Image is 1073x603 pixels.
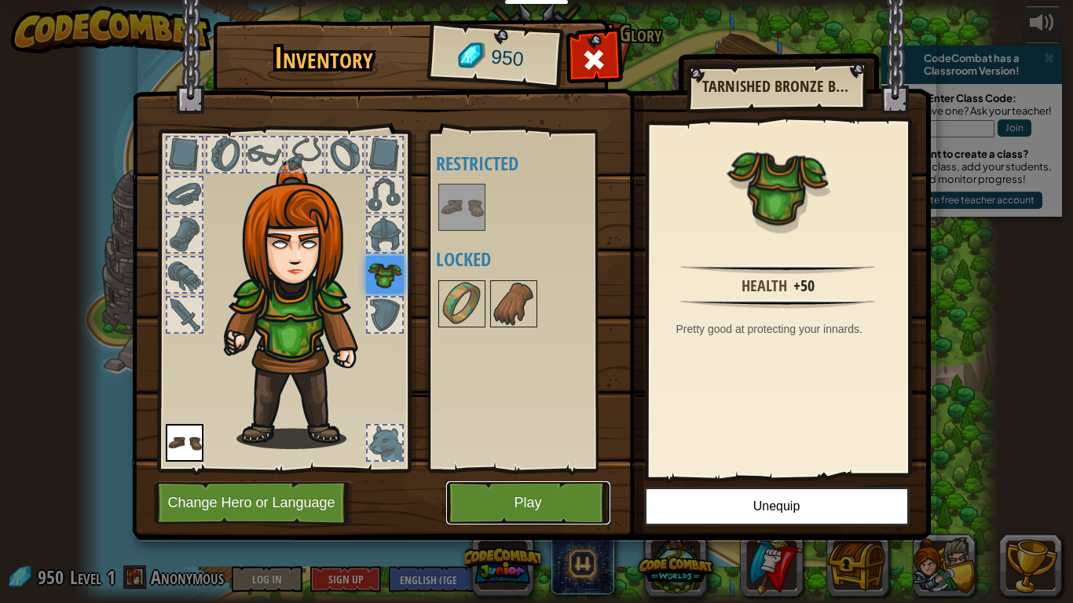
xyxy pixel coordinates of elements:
[366,256,404,294] img: portrait.png
[446,481,610,524] button: Play
[436,249,621,269] h4: Locked
[680,299,874,309] img: hr.png
[702,78,850,95] h2: Tarnished Bronze Breastplate
[742,275,787,298] div: Health
[217,160,386,449] img: hair_f2.png
[436,153,621,174] h4: Restricted
[676,321,888,337] div: Pretty good at protecting your innards.
[492,282,536,326] img: portrait.png
[440,282,484,326] img: portrait.png
[489,43,525,74] span: 950
[727,135,829,237] img: portrait.png
[793,275,815,298] div: +50
[154,481,353,524] button: Change Hero or Language
[440,185,484,229] img: portrait.png
[644,487,910,526] button: Unequip
[166,424,203,462] img: portrait.png
[224,42,424,75] h1: Inventory
[680,265,874,274] img: hr.png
